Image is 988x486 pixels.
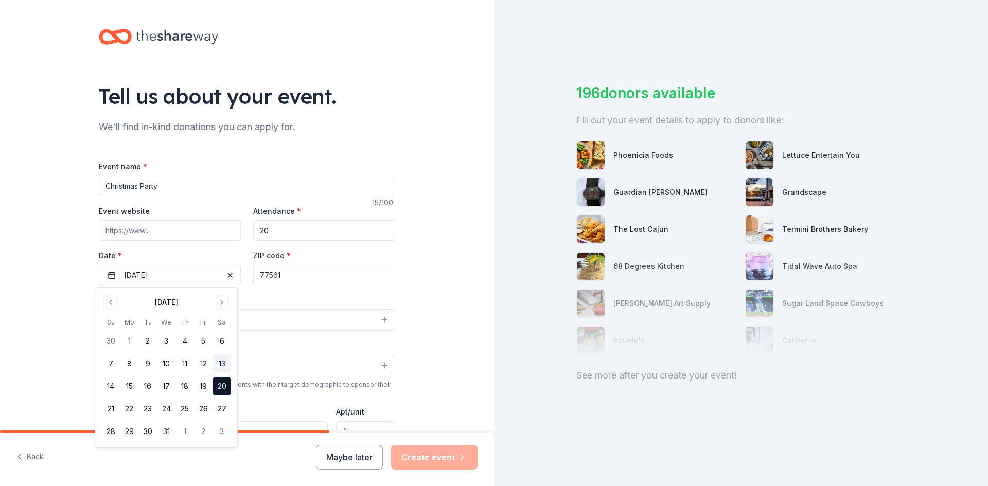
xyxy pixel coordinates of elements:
[157,400,175,418] button: 24
[175,354,194,373] button: 11
[782,223,868,236] div: Termini Brothers Bakery
[746,178,773,206] img: photo for Grandscape
[253,220,395,241] input: 20
[138,317,157,328] th: Tuesday
[103,295,118,310] button: Go to previous month
[194,377,213,395] button: 19
[613,149,673,161] div: Phoenicia Foods
[782,186,826,199] div: Grandscape
[213,332,231,350] button: 6
[175,332,194,350] button: 4
[372,196,395,209] div: 15 /100
[336,407,364,417] label: Apt/unit
[577,141,605,169] img: photo for Phoenicia Foods
[194,317,213,328] th: Friday
[213,377,231,395] button: 20
[101,422,120,441] button: 28
[194,332,213,350] button: 5
[101,332,120,350] button: 30
[120,354,138,373] button: 8
[175,317,194,328] th: Thursday
[120,317,138,328] th: Monday
[138,377,157,395] button: 16
[120,400,138,418] button: 22
[253,206,301,217] label: Attendance
[194,400,213,418] button: 26
[101,377,120,395] button: 14
[101,317,120,328] th: Sunday
[215,295,229,310] button: Go to next month
[316,445,383,470] button: Maybe later
[194,422,213,441] button: 2
[138,332,157,350] button: 2
[157,354,175,373] button: 10
[613,223,668,236] div: The Lost Cajun
[746,215,773,243] img: photo for Termini Brothers Bakery
[99,206,150,217] label: Event website
[782,149,860,161] div: Lettuce Entertain You
[99,161,147,172] label: Event name
[99,265,241,285] button: [DATE]
[157,332,175,350] button: 3
[138,354,157,373] button: 9
[253,265,395,285] input: 12345 (U.S. only)
[138,400,157,418] button: 23
[336,421,395,442] input: #
[99,355,395,376] button: Select
[99,82,395,111] div: Tell us about your event.
[577,215,605,243] img: photo for The Lost Cajun
[577,178,605,206] img: photo for Guardian Angel Device
[155,296,178,309] div: [DATE]
[138,422,157,441] button: 30
[213,400,231,418] button: 27
[120,332,138,350] button: 1
[213,422,231,441] button: 3
[175,422,194,441] button: 1
[613,186,708,199] div: Guardian [PERSON_NAME]
[213,317,231,328] th: Saturday
[157,317,175,328] th: Wednesday
[99,250,241,261] label: Date
[213,354,231,373] button: 13
[746,141,773,169] img: photo for Lettuce Entertain You
[120,377,138,395] button: 15
[120,422,138,441] button: 29
[16,446,44,468] button: Back
[175,400,194,418] button: 25
[175,377,194,395] button: 18
[99,381,395,397] div: We use this information to help brands find events with their target demographic to sponsor their...
[99,119,395,135] div: We'll find in-kind donations you can apply for.
[157,377,175,395] button: 17
[99,309,395,331] button: Select
[157,422,175,441] button: 31
[576,367,906,384] div: See more after you create your event!
[101,354,120,373] button: 7
[99,220,241,241] input: https://www...
[576,82,906,104] div: 196 donors available
[253,250,291,261] label: ZIP code
[576,112,906,129] div: Fill out your event details to apply to donors like:
[194,354,213,373] button: 12
[99,176,395,196] input: Spring Fundraiser
[101,400,120,418] button: 21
